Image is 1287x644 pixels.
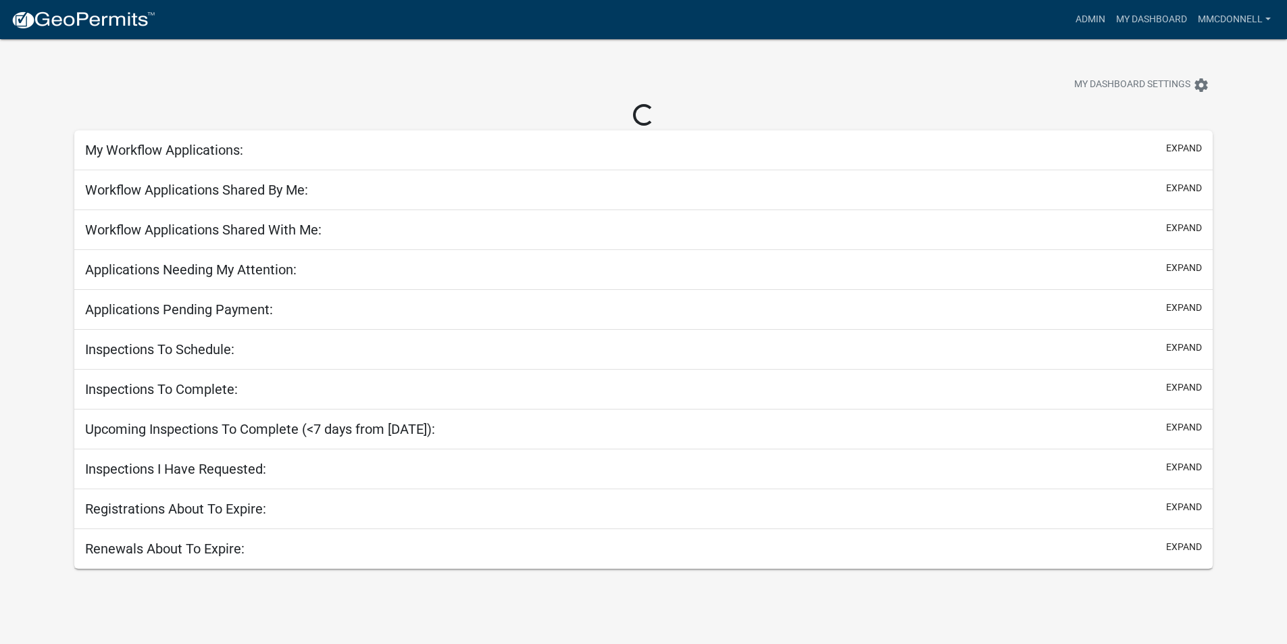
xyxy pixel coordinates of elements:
h5: My Workflow Applications: [85,142,243,158]
button: expand [1166,261,1202,275]
i: settings [1193,77,1209,93]
button: expand [1166,141,1202,155]
button: expand [1166,380,1202,395]
button: expand [1166,540,1202,554]
button: expand [1166,420,1202,435]
button: expand [1166,341,1202,355]
a: Admin [1070,7,1111,32]
h5: Renewals About To Expire: [85,541,245,557]
button: expand [1166,460,1202,474]
h5: Workflow Applications Shared By Me: [85,182,308,198]
button: expand [1166,301,1202,315]
button: expand [1166,500,1202,514]
button: My Dashboard Settingssettings [1063,72,1220,98]
h5: Inspections To Complete: [85,381,238,397]
a: mmcdonnell [1192,7,1276,32]
h5: Upcoming Inspections To Complete (<7 days from [DATE]): [85,421,435,437]
h5: Workflow Applications Shared With Me: [85,222,322,238]
span: My Dashboard Settings [1074,77,1190,93]
button: expand [1166,221,1202,235]
h5: Inspections I Have Requested: [85,461,266,477]
h5: Registrations About To Expire: [85,501,266,517]
h5: Applications Pending Payment: [85,301,273,318]
h5: Inspections To Schedule: [85,341,234,357]
h5: Applications Needing My Attention: [85,262,297,278]
button: expand [1166,181,1202,195]
a: My Dashboard [1111,7,1192,32]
